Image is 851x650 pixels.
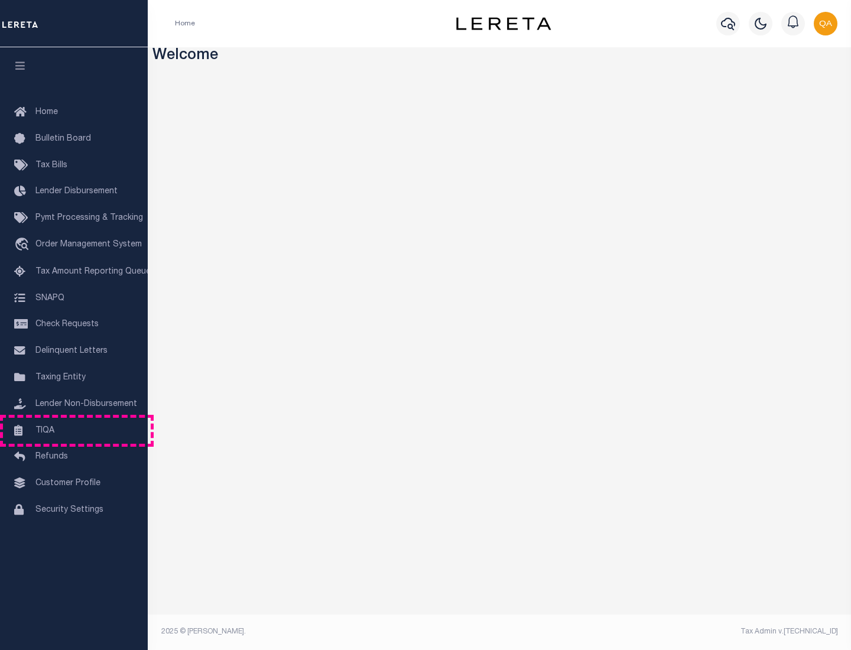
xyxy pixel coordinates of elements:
[152,626,500,637] div: 2025 © [PERSON_NAME].
[35,479,100,487] span: Customer Profile
[814,12,837,35] img: svg+xml;base64,PHN2ZyB4bWxucz0iaHR0cDovL3d3dy53My5vcmcvMjAwMC9zdmciIHBvaW50ZXItZXZlbnRzPSJub25lIi...
[35,214,143,222] span: Pymt Processing & Tracking
[35,426,54,434] span: TIQA
[35,347,108,355] span: Delinquent Letters
[35,108,58,116] span: Home
[35,320,99,329] span: Check Requests
[35,161,67,170] span: Tax Bills
[152,47,847,66] h3: Welcome
[35,506,103,514] span: Security Settings
[508,626,838,637] div: Tax Admin v.[TECHNICAL_ID]
[35,187,118,196] span: Lender Disbursement
[14,238,33,253] i: travel_explore
[35,268,151,276] span: Tax Amount Reporting Queue
[175,18,195,29] li: Home
[35,240,142,249] span: Order Management System
[456,17,551,30] img: logo-dark.svg
[35,135,91,143] span: Bulletin Board
[35,400,137,408] span: Lender Non-Disbursement
[35,294,64,302] span: SNAPQ
[35,373,86,382] span: Taxing Entity
[35,453,68,461] span: Refunds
